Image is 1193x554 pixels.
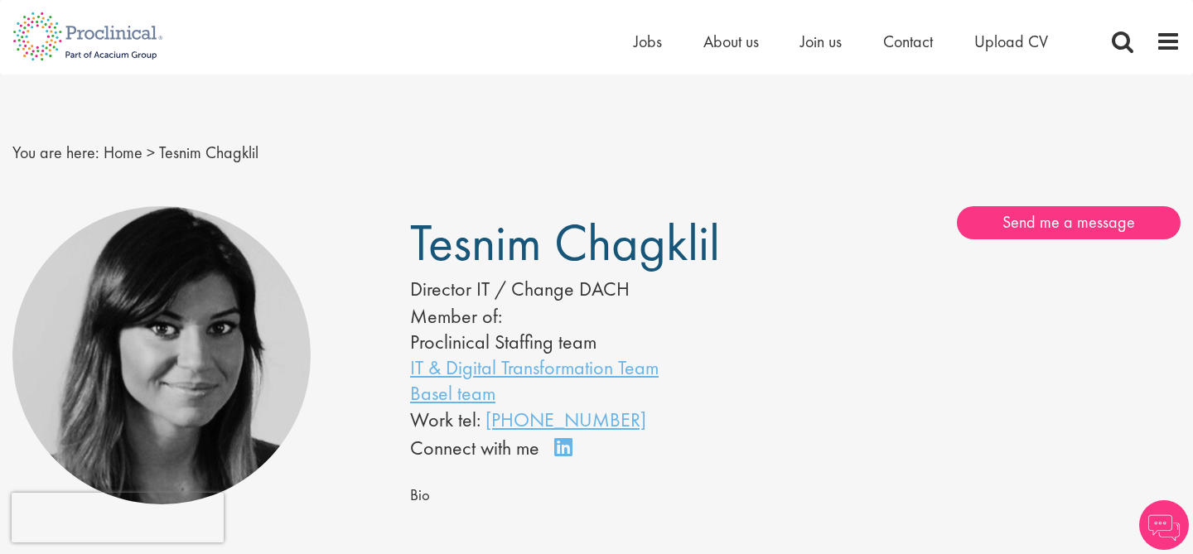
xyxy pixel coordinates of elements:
[12,142,99,163] span: You are here:
[410,407,481,432] span: Work tel:
[883,31,933,52] a: Contact
[703,31,759,52] a: About us
[634,31,662,52] a: Jobs
[410,275,746,303] div: Director IT / Change DACH
[410,329,746,354] li: Proclinical Staffing team
[1139,500,1189,550] img: Chatbot
[147,142,155,163] span: >
[12,493,224,542] iframe: reCAPTCHA
[485,407,646,432] a: [PHONE_NUMBER]
[974,31,1048,52] a: Upload CV
[159,142,258,163] span: Tesnim Chagklil
[410,485,430,505] span: Bio
[12,206,311,504] img: Tesnim Chagklil
[104,142,142,163] a: breadcrumb link
[800,31,842,52] a: Join us
[410,210,720,276] span: Tesnim Chagklil
[410,354,659,380] a: IT & Digital Transformation Team
[410,380,495,406] a: Basel team
[410,303,502,329] label: Member of:
[957,206,1181,239] a: Send me a message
